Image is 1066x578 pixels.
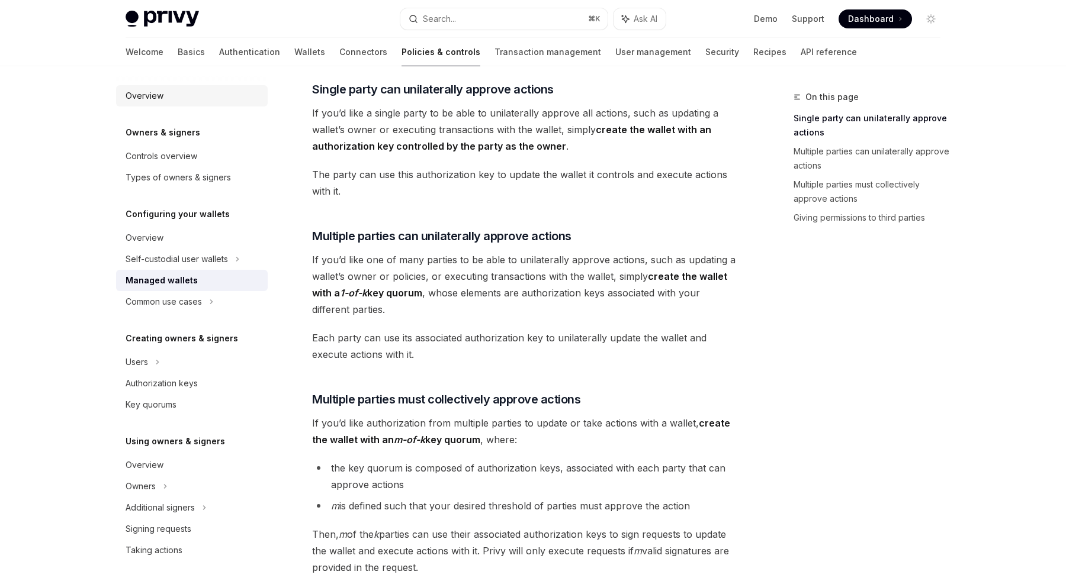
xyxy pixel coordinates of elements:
[794,142,950,175] a: Multiple parties can unilaterally approve actions
[116,227,268,248] a: Overview
[126,273,198,288] div: Managed wallets
[312,498,739,514] li: is defined such that your desired threshold of parties must approve the action
[126,295,202,309] div: Common use cases
[116,394,268,415] a: Key quorums
[615,38,691,66] a: User management
[794,208,950,227] a: Giving permissions to third parties
[116,146,268,167] a: Controls overview
[126,38,163,66] a: Welcome
[126,207,230,221] h5: Configuring your wallets
[921,9,940,28] button: Toggle dark mode
[794,109,950,142] a: Single party can unilaterally approve actions
[126,125,200,140] h5: Owners & signers
[614,8,666,30] button: Ask AI
[312,81,554,98] span: Single party can unilaterally approve actions
[339,528,347,540] em: m
[126,376,198,390] div: Authorization keys
[312,105,739,154] span: If you’d like a single party to be able to unilaterally approve all actions, such as updating a w...
[634,13,657,25] span: Ask AI
[126,149,197,163] div: Controls overview
[126,543,182,557] div: Taking actions
[339,38,387,66] a: Connectors
[126,11,199,27] img: light logo
[340,287,367,299] em: 1-of-k
[126,500,195,515] div: Additional signers
[116,454,268,476] a: Overview
[312,526,739,576] span: Then, of the parties can use their associated authorization keys to sign requests to update the w...
[116,270,268,291] a: Managed wallets
[126,89,163,103] div: Overview
[116,540,268,561] a: Taking actions
[126,331,238,345] h5: Creating owners & signers
[312,415,739,448] span: If you’d like authorization from multiple parties to update or take actions with a wallet, , where:
[126,252,228,266] div: Self-custodial user wallets
[219,38,280,66] a: Authentication
[394,434,425,445] em: m-of-k
[126,434,225,448] h5: Using owners & signers
[126,355,148,369] div: Users
[848,13,894,25] span: Dashboard
[495,38,601,66] a: Transaction management
[312,251,739,318] span: If you’d like one of many parties to be able to unilaterally approve actions, such as updating a ...
[331,500,339,512] em: m
[753,38,786,66] a: Recipes
[312,391,580,408] span: Multiple parties must collectively approve actions
[794,175,950,208] a: Multiple parties must collectively approve actions
[294,38,325,66] a: Wallets
[839,9,912,28] a: Dashboard
[423,12,456,26] div: Search...
[801,38,857,66] a: API reference
[312,330,739,363] span: Each party can use its associated authorization key to unilaterally update the wallet and execute...
[400,8,608,30] button: Search...⌘K
[805,90,859,104] span: On this page
[116,167,268,188] a: Types of owners & signers
[705,38,739,66] a: Security
[312,460,739,493] li: the key quorum is composed of authorization keys, associated with each party that can approve act...
[312,166,739,199] span: The party can use this authorization key to update the wallet it controls and execute actions wit...
[116,373,268,394] a: Authorization keys
[126,398,176,412] div: Key quorums
[116,518,268,540] a: Signing requests
[178,38,205,66] a: Basics
[312,228,571,244] span: Multiple parties can unilaterally approve actions
[126,522,191,536] div: Signing requests
[116,85,268,106] a: Overview
[126,458,163,472] div: Overview
[754,13,778,25] a: Demo
[126,479,156,493] div: Owners
[402,38,480,66] a: Policies & controls
[588,14,601,24] span: ⌘ K
[126,231,163,245] div: Overview
[634,545,642,557] em: m
[126,170,231,185] div: Types of owners & signers
[792,13,824,25] a: Support
[374,528,379,540] em: k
